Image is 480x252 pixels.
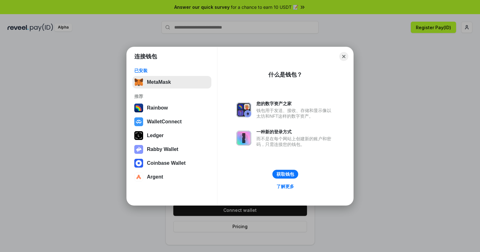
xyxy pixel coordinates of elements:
button: Argent [132,171,211,183]
div: 而不是在每个网站上创建新的账户和密码，只需连接您的钱包。 [256,136,334,147]
div: 什么是钱包？ [268,71,302,78]
button: WalletConnect [132,115,211,128]
div: Ledger [147,133,164,138]
button: 获取钱包 [272,170,298,179]
div: WalletConnect [147,119,182,125]
div: 获取钱包 [276,171,294,177]
div: 一种新的登录方式 [256,129,334,135]
div: 已安装 [134,68,209,73]
img: svg+xml,%3Csvg%20width%3D%2228%22%20height%3D%2228%22%20viewBox%3D%220%200%2028%2028%22%20fill%3D... [134,117,143,126]
div: Argent [147,174,163,180]
button: Rabby Wallet [132,143,211,156]
button: Ledger [132,129,211,142]
img: svg+xml,%3Csvg%20width%3D%22120%22%20height%3D%22120%22%20viewBox%3D%220%200%20120%20120%22%20fil... [134,104,143,112]
button: Coinbase Wallet [132,157,211,169]
img: svg+xml,%3Csvg%20width%3D%2228%22%20height%3D%2228%22%20viewBox%3D%220%200%2028%2028%22%20fill%3D... [134,159,143,168]
div: MetaMask [147,79,171,85]
div: Rainbow [147,105,168,111]
img: svg+xml,%3Csvg%20fill%3D%22none%22%20height%3D%2233%22%20viewBox%3D%220%200%2035%2033%22%20width%... [134,78,143,87]
img: svg+xml,%3Csvg%20width%3D%2228%22%20height%3D%2228%22%20viewBox%3D%220%200%2028%2028%22%20fill%3D... [134,173,143,181]
img: svg+xml,%3Csvg%20xmlns%3D%22http%3A%2F%2Fwww.w3.org%2F2000%2Fsvg%22%20width%3D%2228%22%20height%3... [134,131,143,140]
div: 钱包用于发送、接收、存储和显示像以太坊和NFT这样的数字资产。 [256,108,334,119]
div: 了解更多 [276,184,294,189]
a: 了解更多 [273,182,298,190]
div: 推荐 [134,94,209,99]
img: svg+xml,%3Csvg%20xmlns%3D%22http%3A%2F%2Fwww.w3.org%2F2000%2Fsvg%22%20fill%3D%22none%22%20viewBox... [134,145,143,154]
button: Close [339,52,348,61]
img: svg+xml,%3Csvg%20xmlns%3D%22http%3A%2F%2Fwww.w3.org%2F2000%2Fsvg%22%20fill%3D%22none%22%20viewBox... [236,102,251,117]
button: Rainbow [132,102,211,114]
div: 您的数字资产之家 [256,101,334,106]
div: Coinbase Wallet [147,160,186,166]
button: MetaMask [132,76,211,88]
img: svg+xml,%3Csvg%20xmlns%3D%22http%3A%2F%2Fwww.w3.org%2F2000%2Fsvg%22%20fill%3D%22none%22%20viewBox... [236,131,251,146]
h1: 连接钱包 [134,53,157,60]
div: Rabby Wallet [147,147,178,152]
